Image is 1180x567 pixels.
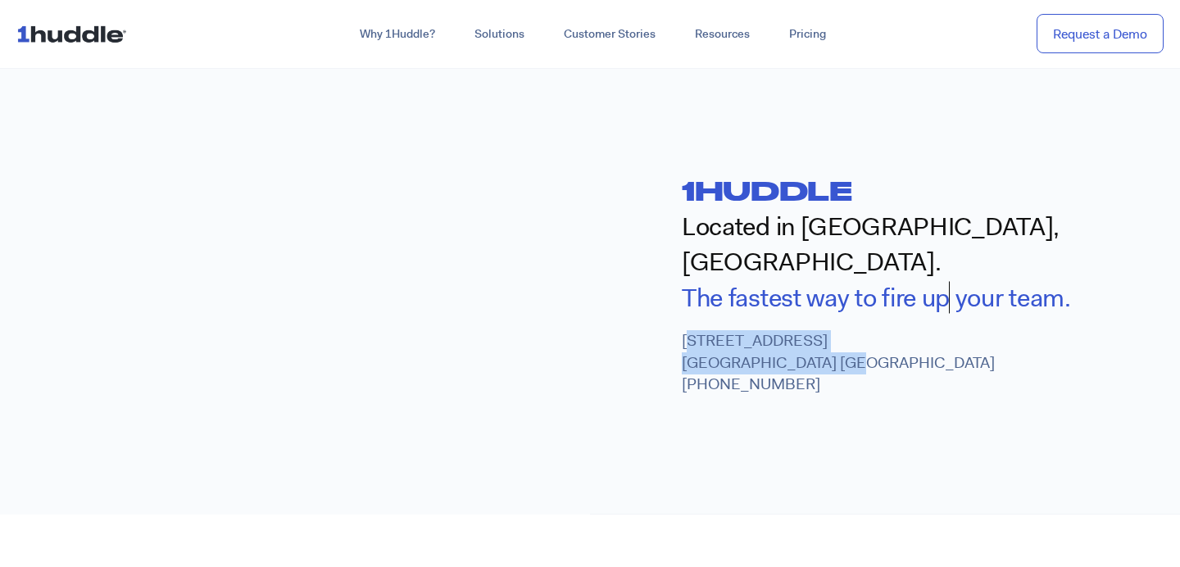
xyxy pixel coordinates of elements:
[682,330,1180,396] p: [STREET_ADDRESS] [GEOGRAPHIC_DATA] [GEOGRAPHIC_DATA] [PHONE_NUMBER]
[544,20,675,49] a: Customer Stories
[896,281,904,315] span: r
[882,281,890,315] span: f
[340,20,455,49] a: Why 1Huddle?
[955,281,1071,315] span: your team.
[682,281,876,315] span: The fastest way to
[903,281,916,315] span: e
[1037,14,1164,54] a: Request a Demo
[890,281,896,315] span: i
[682,209,1180,280] h2: Located in [GEOGRAPHIC_DATA], [GEOGRAPHIC_DATA].
[935,281,950,315] span: p
[769,20,846,49] a: Pricing
[455,20,544,49] a: Solutions
[16,18,134,49] img: ...
[682,173,1180,208] h2: 1huddle
[922,281,936,315] span: u
[675,20,769,49] a: Resources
